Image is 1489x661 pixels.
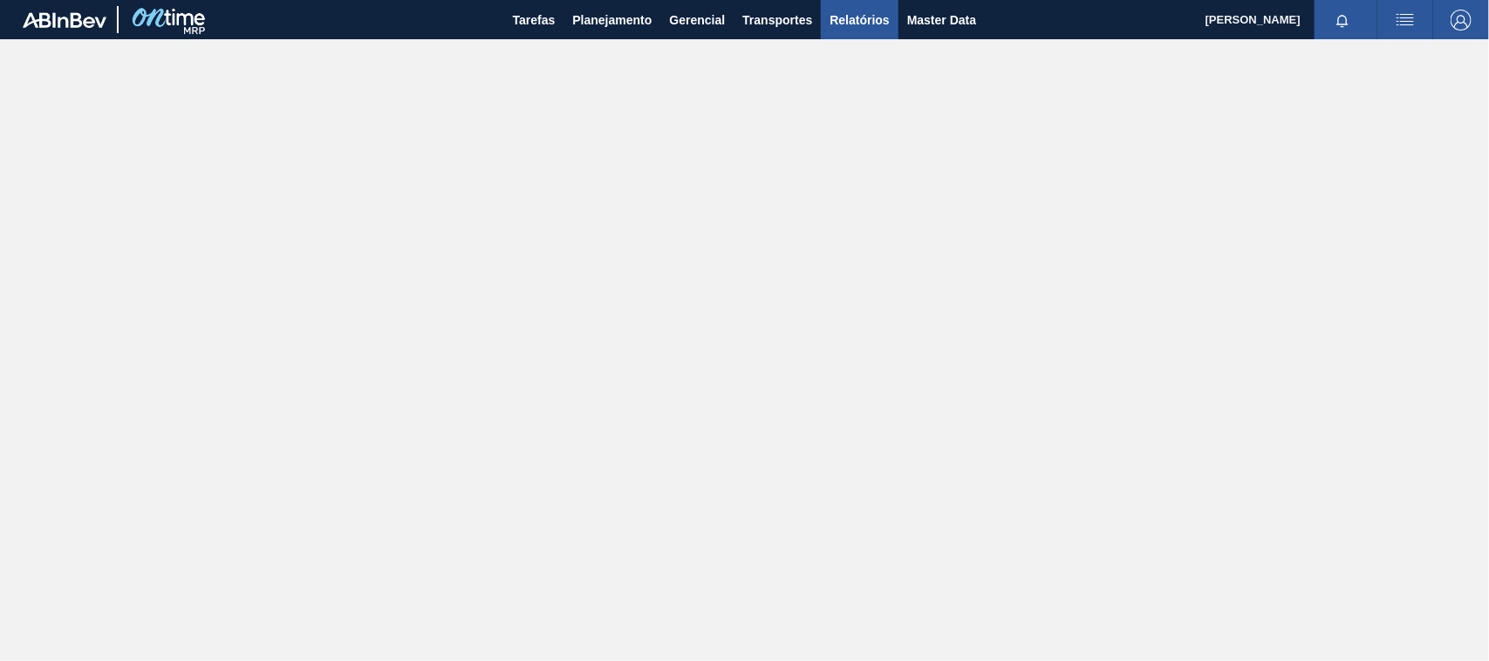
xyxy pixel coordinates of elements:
img: Logout [1451,10,1472,31]
img: TNhmsLtSVTkK8tSr43FrP2fwEKptu5GPRR3wAAAABJRU5ErkJggg== [23,12,106,28]
span: Gerencial [670,10,726,31]
span: Tarefas [513,10,556,31]
button: Notificações [1315,8,1370,32]
span: Master Data [907,10,976,31]
img: userActions [1395,10,1416,31]
span: Planejamento [572,10,652,31]
span: Relatórios [830,10,889,31]
span: Transportes [742,10,812,31]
